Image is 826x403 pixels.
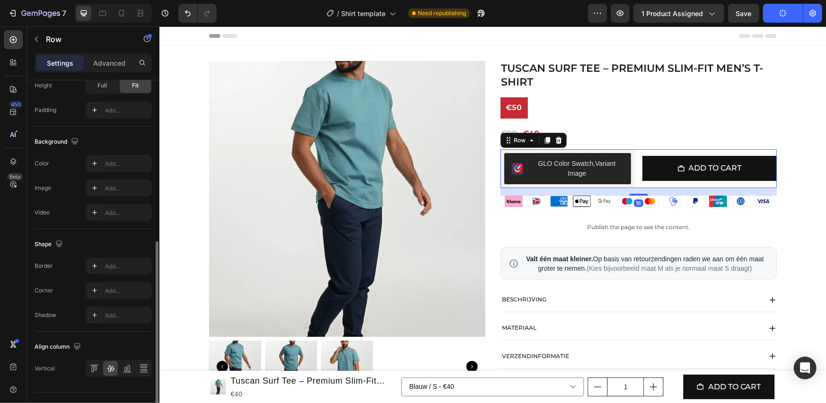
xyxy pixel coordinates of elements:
span: / [337,9,339,18]
img: iDEAL [368,169,386,180]
span: Op basis van retourzendingen raden we aan om één maat groter te nemen. [363,228,608,247]
button: Add to cart [524,348,615,373]
div: Color [35,159,49,168]
img: Tuscan Surf Tee – Premium Slim-Fit Men’s T-Shirt - Maseer [49,314,101,366]
div: Height [35,81,52,90]
div: Add to cart [529,135,582,149]
img: Tuscan Surf Tee – Premium Slim-Fit Men’s T-Shirt - Maseer [105,314,158,366]
em: (Kies bijvoorbeeld maat M als je normaal maat S draagt) [427,238,592,246]
div: Add... [105,184,149,193]
span: 1 product assigned [641,9,703,18]
div: Add... [105,311,149,320]
button: Carousel Back Arrow [57,334,69,346]
div: GLO Color Swatch,Variant Image [371,132,464,152]
p: BESCHRIJVING [343,266,387,280]
button: Carousel Next Arrow [307,334,318,346]
pre: €50 [341,71,369,92]
button: 1 product assigned [633,4,724,23]
p: Advanced [93,58,125,68]
input: quantity [448,352,485,369]
button: Save [728,4,759,23]
div: Background [35,136,80,148]
span: Save [736,9,752,17]
div: Add... [105,287,149,295]
div: Shadow [35,311,56,319]
p: VERZENDINFORMATIE [343,323,410,337]
div: Image [35,184,51,192]
h2: Tuscan Surf Tee – Premium Slim-Fit Men’s T-Shirt [341,34,617,63]
div: €40 [363,100,381,115]
button: increment [485,352,504,369]
button: 7 [4,4,70,23]
p: Row [46,34,126,45]
span: Shirt template [341,9,386,18]
iframe: To enrich screen reader interactions, please activate Accessibility in Grammarly extension settings [159,26,826,403]
div: Add... [105,209,149,217]
img: Tuscan Surf Tee – Premium Slim-Fit Men’s T-Shirt - Maseer [49,34,325,310]
p: Settings [47,58,73,68]
button: decrement [429,352,448,369]
div: Add... [105,262,149,271]
div: Vertical [35,364,55,373]
button: GLO Color Swatch,Variant Image [345,127,472,158]
div: 16 [475,173,484,180]
div: Add... [105,106,149,115]
span: Need republishing [418,9,466,17]
div: Video [35,208,50,217]
button: Add to cart [483,129,617,154]
p: MATERIAAL [343,295,378,309]
div: Shape [35,238,65,251]
div: Add... [105,160,149,168]
div: Row [353,110,369,118]
div: Open Intercom Messenger [794,357,817,379]
strong: Valt één maat kleiner. [367,229,434,236]
div: Add to cart [549,354,602,368]
div: Border [35,262,53,270]
p: Publish the page to see the content. [341,196,617,206]
div: Align column [35,341,83,353]
div: Maatadvies [341,221,617,254]
img: Tuscan Surf Tee – Premium Slim-Fit Men’s T-Shirt - Maseer [161,314,213,366]
div: Beta [7,173,23,180]
div: 450 [9,101,23,108]
div: Padding [35,106,56,114]
span: Full [97,81,107,90]
div: Undo/Redo [178,4,217,23]
span: Fit [132,81,139,90]
img: CM-Kw8-05_4CEAE=.png [352,137,364,148]
div: Payment methods [341,169,617,180]
div: Corner [35,286,53,295]
div: €90 [341,100,359,115]
p: 7 [62,8,66,19]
